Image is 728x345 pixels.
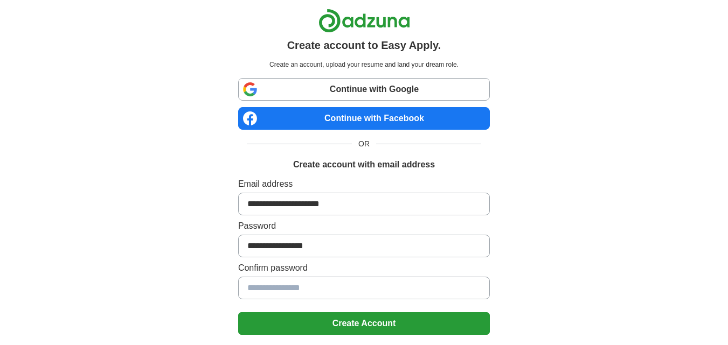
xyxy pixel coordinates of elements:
[238,312,490,335] button: Create Account
[352,138,376,150] span: OR
[318,9,410,33] img: Adzuna logo
[293,158,435,171] h1: Create account with email address
[238,78,490,101] a: Continue with Google
[238,262,490,274] label: Confirm password
[238,178,490,191] label: Email address
[287,37,441,53] h1: Create account to Easy Apply.
[238,220,490,233] label: Password
[240,60,488,69] p: Create an account, upload your resume and land your dream role.
[238,107,490,130] a: Continue with Facebook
